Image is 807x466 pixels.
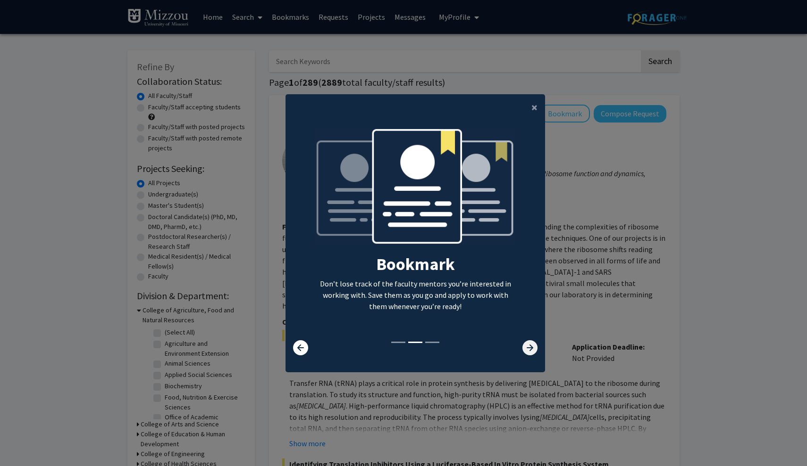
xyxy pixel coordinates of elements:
[315,254,516,274] h2: Bookmark
[531,100,538,114] span: ×
[315,128,516,254] img: bookmark
[524,94,545,121] button: Close
[315,278,516,312] p: Don’t lose track of the faculty mentors you’re interested in working with. Save them as you go an...
[7,424,40,459] iframe: Chat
